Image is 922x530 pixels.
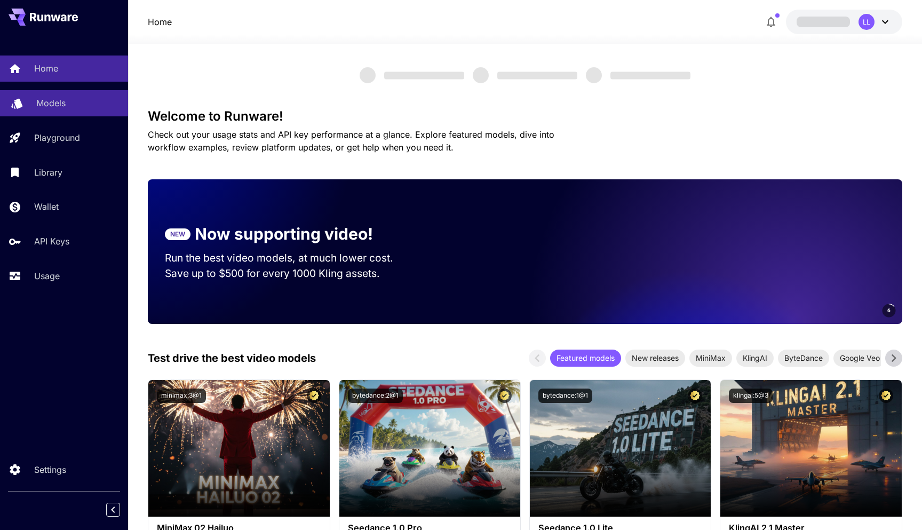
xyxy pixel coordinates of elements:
[195,222,373,246] p: Now supporting video!
[736,352,774,363] span: KlingAI
[497,389,512,403] button: Certified Model – Vetted for best performance and includes a commercial license.
[786,10,902,34] button: LL
[688,389,702,403] button: Certified Model – Vetted for best performance and includes a commercial license.
[339,380,520,517] img: alt
[148,350,316,366] p: Test drive the best video models
[625,350,685,367] div: New releases
[689,350,732,367] div: MiniMax
[36,97,66,109] p: Models
[778,350,829,367] div: ByteDance
[550,350,621,367] div: Featured models
[106,503,120,517] button: Collapse sidebar
[170,230,185,239] p: NEW
[879,389,893,403] button: Certified Model – Vetted for best performance and includes a commercial license.
[859,14,875,30] div: LL
[34,166,62,179] p: Library
[148,380,329,517] img: alt
[689,352,732,363] span: MiniMax
[148,109,902,124] h3: Welcome to Runware!
[720,380,901,517] img: alt
[778,352,829,363] span: ByteDance
[833,352,886,363] span: Google Veo
[34,131,80,144] p: Playground
[34,62,58,75] p: Home
[148,129,554,153] span: Check out your usage stats and API key performance at a glance. Explore featured models, dive int...
[34,270,60,282] p: Usage
[157,389,206,403] button: minimax:3@1
[530,380,711,517] img: alt
[34,463,66,476] p: Settings
[34,200,59,213] p: Wallet
[114,500,128,519] div: Collapse sidebar
[887,306,891,314] span: 6
[307,389,321,403] button: Certified Model – Vetted for best performance and includes a commercial license.
[34,235,69,248] p: API Keys
[148,15,172,28] a: Home
[833,350,886,367] div: Google Veo
[165,266,414,281] p: Save up to $500 for every 1000 Kling assets.
[550,352,621,363] span: Featured models
[165,250,414,266] p: Run the best video models, at much lower cost.
[625,352,685,363] span: New releases
[538,389,592,403] button: bytedance:1@1
[729,389,773,403] button: klingai:5@3
[348,389,403,403] button: bytedance:2@1
[148,15,172,28] nav: breadcrumb
[736,350,774,367] div: KlingAI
